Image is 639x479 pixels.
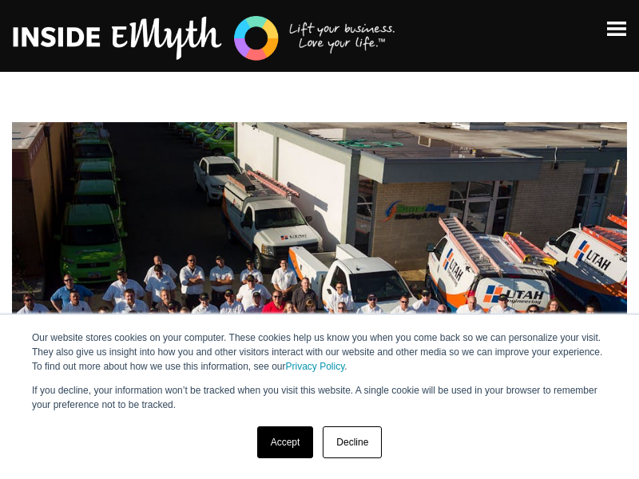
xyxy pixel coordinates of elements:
a: Decline [323,426,382,458]
img: Open Menu [607,22,626,36]
a: Accept [257,426,314,458]
p: Our website stores cookies on your computer. These cookies help us know you when you come back so... [32,331,607,374]
p: If you decline, your information won’t be tracked when you visit this website. A single cookie wi... [32,383,607,412]
img: business model prototype [12,122,627,468]
a: Privacy Policy [286,361,345,372]
img: EMyth Business Coaching [13,14,396,62]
